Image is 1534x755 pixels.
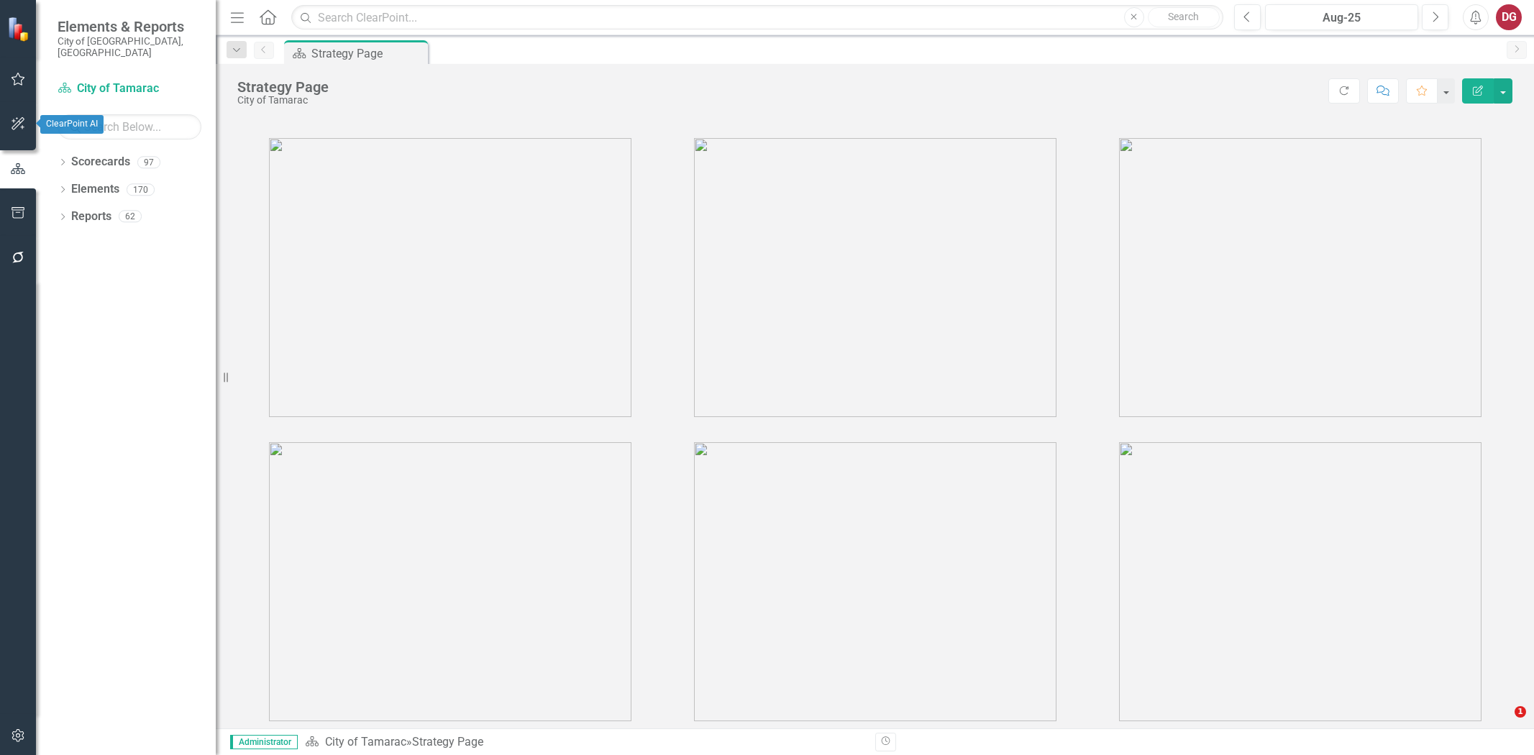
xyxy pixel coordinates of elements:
[412,735,483,749] div: Strategy Page
[269,442,631,721] img: tamarac4%20v2.png
[269,138,631,417] img: tamarac1%20v3.png
[230,735,298,749] span: Administrator
[291,5,1223,30] input: Search ClearPoint...
[1119,442,1482,721] img: tamarac6%20v2.png
[1119,138,1482,417] img: tamarac3%20v3.png
[305,734,864,751] div: »
[71,181,119,198] a: Elements
[58,81,201,97] a: City of Tamarac
[7,17,32,42] img: ClearPoint Strategy
[1168,11,1199,22] span: Search
[71,154,130,170] a: Scorecards
[1496,4,1522,30] button: DG
[119,211,142,223] div: 62
[325,735,406,749] a: City of Tamarac
[58,18,201,35] span: Elements & Reports
[127,183,155,196] div: 170
[1148,7,1220,27] button: Search
[71,209,111,225] a: Reports
[237,79,329,95] div: Strategy Page
[694,138,1056,417] img: tamarac2%20v3.png
[1265,4,1418,30] button: Aug-25
[1270,9,1413,27] div: Aug-25
[237,95,329,106] div: City of Tamarac
[40,115,104,134] div: ClearPoint AI
[694,442,1056,721] img: tamarac5%20v2.png
[1485,706,1520,741] iframe: Intercom live chat
[58,35,201,59] small: City of [GEOGRAPHIC_DATA], [GEOGRAPHIC_DATA]
[311,45,424,63] div: Strategy Page
[137,156,160,168] div: 97
[1515,706,1526,718] span: 1
[58,114,201,139] input: Search Below...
